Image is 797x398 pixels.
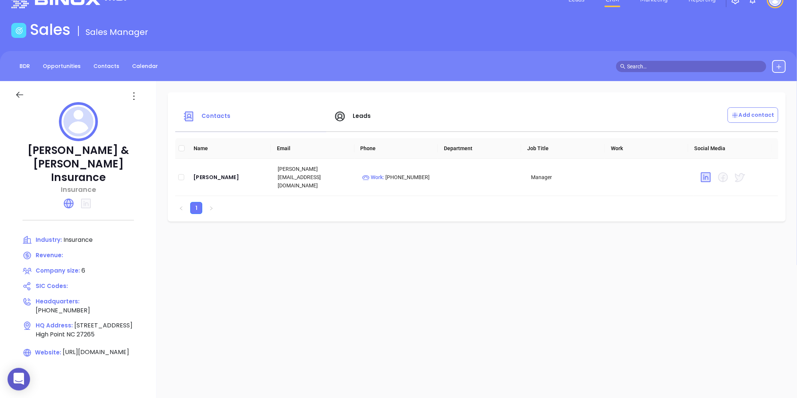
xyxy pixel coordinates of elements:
span: 6 [81,266,85,275]
span: Work : [362,174,384,180]
span: Contacts [202,112,230,120]
a: BDR [15,60,35,72]
span: search [620,64,626,69]
th: Email [271,138,354,159]
a: Calendar [128,60,162,72]
button: left [175,202,187,214]
span: Industry: [36,236,62,244]
span: Sales Manager [86,26,148,38]
p: Add contact [731,111,774,119]
span: Website: [23,348,61,356]
h1: Sales [30,21,71,39]
th: Job Title [521,138,605,159]
a: Contacts [89,60,124,72]
span: Insurance [63,235,93,244]
span: HQ Address: [36,321,73,329]
span: Revenue: [36,251,63,259]
p: [PHONE_NUMBER] [362,173,435,181]
li: Next Page [205,202,217,214]
th: Department [438,138,521,159]
span: right [209,206,214,211]
a: Opportunities [38,60,85,72]
td: [PERSON_NAME][EMAIL_ADDRESS][DOMAIN_NAME] [272,159,356,196]
span: Headquarters: [36,297,80,305]
th: Phone [355,138,438,159]
li: Previous Page [175,202,187,214]
img: profile logo [59,102,98,141]
a: [PERSON_NAME] [193,173,266,182]
li: 1 [190,202,202,214]
span: [STREET_ADDRESS] High Point NC 27265 [36,321,132,339]
td: Manager [525,159,609,196]
p: [PERSON_NAME] & [PERSON_NAME] Insurance [15,144,141,184]
span: Company size: [36,267,80,274]
th: Name [188,138,271,159]
span: SIC Codes: [36,282,68,290]
span: [PHONE_NUMBER] [36,306,90,315]
th: Social Media [688,138,771,159]
span: Leads [353,112,371,120]
p: Insurance [15,184,141,194]
a: 1 [191,202,202,214]
span: [URL][DOMAIN_NAME] [63,348,129,357]
th: Work [605,138,688,159]
span: left [179,206,183,211]
input: Search… [627,62,762,71]
button: right [205,202,217,214]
